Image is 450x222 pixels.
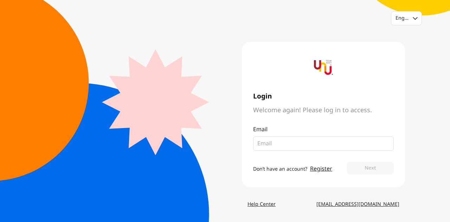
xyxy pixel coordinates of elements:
span: Welcome again! Please log in to access. [253,106,394,115]
a: [EMAIL_ADDRESS][DOMAIN_NAME] [311,198,405,211]
input: Email [257,139,384,148]
p: Email [253,125,394,134]
img: yournextu-logo-vertical-compact-v2.png [314,58,333,77]
span: Login [253,93,394,101]
span: Don’t have an account? [253,165,307,173]
button: Next [347,162,394,175]
a: Register [310,165,332,173]
div: English [396,15,409,22]
a: Help Center [242,198,281,211]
